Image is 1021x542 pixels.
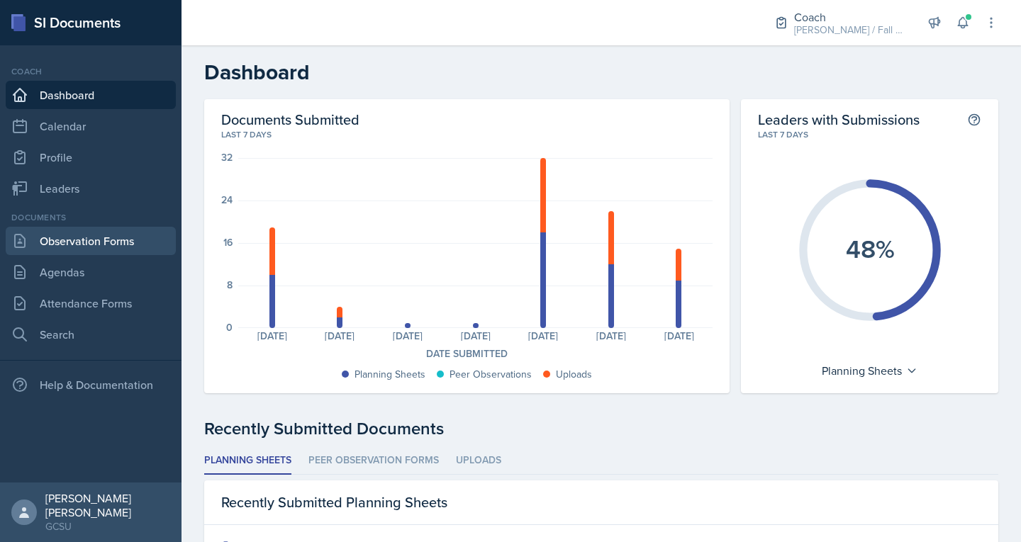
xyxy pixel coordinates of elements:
[204,416,998,441] div: Recently Submitted Documents
[221,111,713,128] h2: Documents Submitted
[227,280,233,290] div: 8
[6,371,176,399] div: Help & Documentation
[450,367,532,382] div: Peer Observations
[6,112,176,140] a: Calendar
[6,174,176,203] a: Leaders
[204,480,998,525] div: Recently Submitted Planning Sheets
[845,230,894,267] text: 48%
[442,331,510,341] div: [DATE]
[355,367,425,382] div: Planning Sheets
[6,320,176,349] a: Search
[204,60,998,85] h2: Dashboard
[6,289,176,317] a: Attendance Forms
[308,447,439,475] li: Peer Observation Forms
[6,65,176,78] div: Coach
[556,367,592,382] div: Uploads
[221,128,713,141] div: Last 7 days
[221,346,713,361] div: Date Submitted
[645,331,713,341] div: [DATE]
[223,237,233,247] div: 16
[374,331,442,341] div: [DATE]
[758,111,920,128] h2: Leaders with Submissions
[6,81,176,109] a: Dashboard
[577,331,645,341] div: [DATE]
[306,331,374,341] div: [DATE]
[221,152,233,162] div: 32
[204,447,291,475] li: Planning Sheets
[221,195,233,205] div: 24
[794,9,908,26] div: Coach
[815,359,925,382] div: Planning Sheets
[456,447,501,475] li: Uploads
[226,322,233,332] div: 0
[510,331,578,341] div: [DATE]
[794,23,908,38] div: [PERSON_NAME] / Fall 2025
[6,143,176,171] a: Profile
[6,258,176,286] a: Agendas
[45,491,170,519] div: [PERSON_NAME] [PERSON_NAME]
[238,331,306,341] div: [DATE]
[758,128,981,141] div: Last 7 days
[6,211,176,224] div: Documents
[45,519,170,533] div: GCSU
[6,227,176,255] a: Observation Forms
